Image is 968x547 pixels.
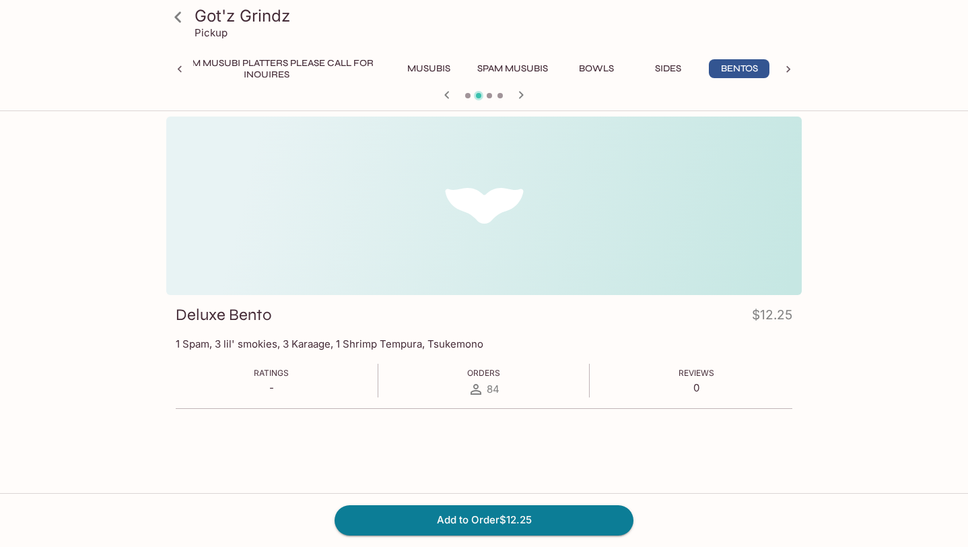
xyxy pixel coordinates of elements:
button: Custom Musubi Platters PLEASE CALL FOR INQUIRES [145,59,388,78]
p: 1 Spam, 3 lil' smokies, 3 Karaage, 1 Shrimp Tempura, Tsukemono [176,337,792,350]
div: Deluxe Bento [166,117,802,295]
button: Spam Musubis [470,59,555,78]
span: Orders [467,368,500,378]
button: Add to Order$12.25 [335,505,633,535]
button: Bentos [709,59,769,78]
button: Musubis [399,59,459,78]
p: - [254,381,289,394]
button: Bowls [566,59,627,78]
span: 84 [487,383,499,395]
p: Pickup [195,26,228,39]
span: Ratings [254,368,289,378]
button: Sides [637,59,698,78]
h3: Got'z Grindz [195,5,796,26]
span: Reviews [679,368,714,378]
p: 0 [679,381,714,394]
h4: $12.25 [752,304,792,331]
h3: Deluxe Bento [176,304,271,325]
